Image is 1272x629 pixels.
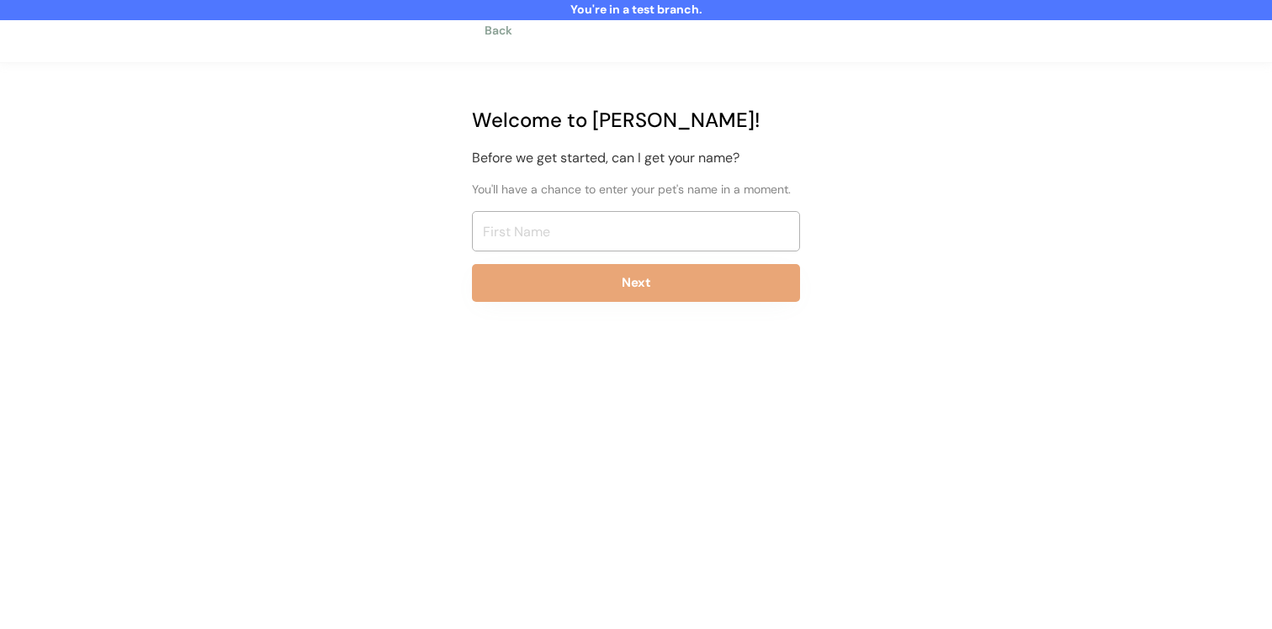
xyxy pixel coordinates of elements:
div: You'll have a chance to enter your pet's name in a moment. [472,181,800,198]
div: Before we get started, can I get your name? [472,148,800,168]
div: Back [485,23,522,40]
div: Welcome to [PERSON_NAME]! [472,105,800,135]
input: First Name [472,211,800,251]
button: Next [472,264,800,302]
